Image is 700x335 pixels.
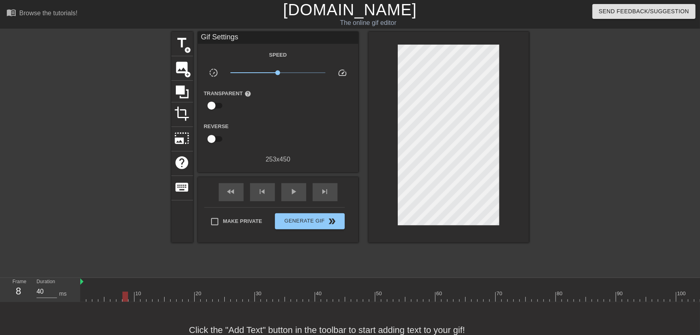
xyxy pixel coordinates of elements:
span: add_circle [185,71,191,78]
div: 50 [376,290,383,298]
div: 40 [316,290,323,298]
div: 30 [256,290,263,298]
button: Generate Gif [275,213,344,229]
div: 253 x 450 [198,155,358,164]
span: crop [175,106,190,121]
a: [DOMAIN_NAME] [283,1,417,18]
div: 70 [497,290,504,298]
div: Browse the tutorials! [19,10,77,16]
div: 90 [617,290,624,298]
div: 80 [557,290,564,298]
div: 20 [195,290,203,298]
div: The online gif editor [237,18,499,28]
div: 10 [135,290,142,298]
span: menu_book [6,8,16,17]
div: 60 [436,290,444,298]
span: skip_previous [258,187,267,196]
label: Duration [37,280,55,284]
span: photo_size_select_large [175,131,190,146]
span: help [175,155,190,170]
div: 8 [12,284,24,298]
span: Make Private [223,217,262,225]
span: help [244,90,251,97]
div: 100 [677,290,687,298]
span: add_circle [185,47,191,53]
span: image [175,60,190,75]
span: title [175,35,190,51]
span: skip_next [320,187,330,196]
span: play_arrow [289,187,299,196]
span: Generate Gif [278,217,341,226]
button: Send Feedback/Suggestion [592,4,696,19]
label: Transparent [204,90,251,98]
span: double_arrow [327,217,337,226]
div: ms [59,290,67,298]
span: fast_rewind [226,187,236,196]
span: slow_motion_video [209,68,218,78]
label: Speed [269,51,287,59]
div: Gif Settings [198,32,358,44]
span: Send Feedback/Suggestion [599,6,689,16]
label: Reverse [204,123,229,131]
div: Frame [6,278,31,301]
span: keyboard [175,180,190,195]
a: Browse the tutorials! [6,8,77,20]
span: speed [338,68,347,78]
